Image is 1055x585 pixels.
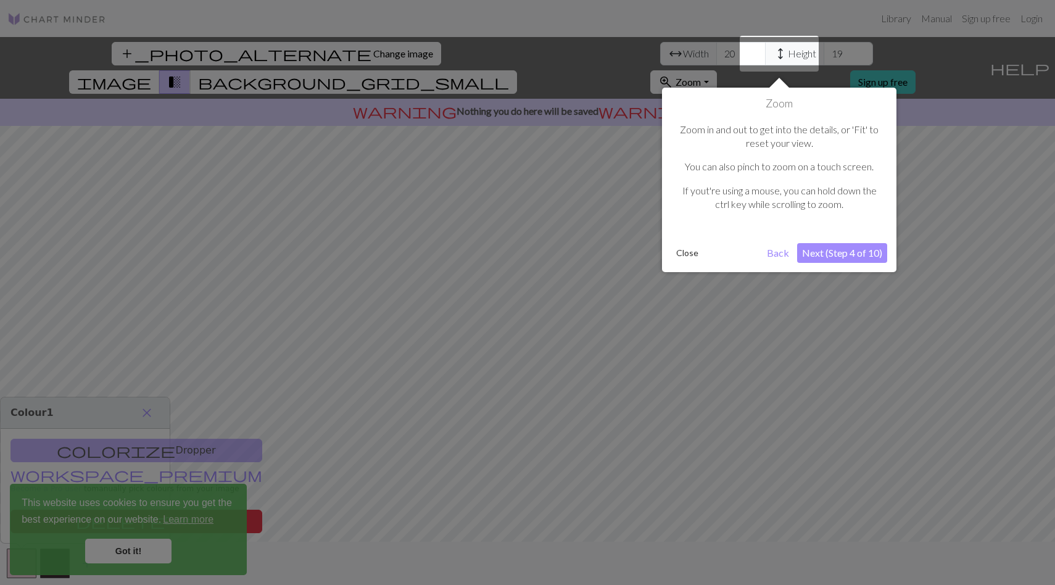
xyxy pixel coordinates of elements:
button: Next (Step 4 of 10) [797,243,887,263]
div: Zoom [662,88,896,272]
button: Close [671,244,703,262]
h1: Zoom [671,97,887,110]
p: Zoom in and out to get into the details, or 'Fit' to reset your view. [677,123,881,151]
button: Back [762,243,794,263]
p: If yout're using a mouse, you can hold down the ctrl key while scrolling to zoom. [677,184,881,212]
p: You can also pinch to zoom on a touch screen. [677,160,881,173]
